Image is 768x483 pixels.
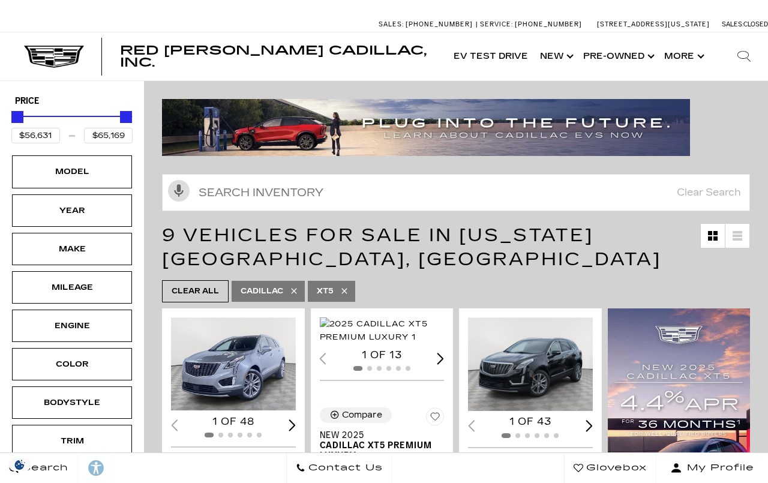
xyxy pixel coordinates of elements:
[564,453,656,483] a: Glovebox
[162,99,690,155] img: ev-blog-post-banners4
[12,194,132,227] div: YearYear
[120,111,132,123] div: Maximum Price
[12,386,132,419] div: BodystyleBodystyle
[6,458,34,471] section: Click to Open Cookie Consent Modal
[305,460,383,476] span: Contact Us
[42,396,102,409] div: Bodystyle
[19,460,68,476] span: Search
[515,20,582,28] span: [PHONE_NUMBER]
[168,180,190,202] svg: Click to toggle on voice search
[172,284,219,299] span: Clear All
[468,317,593,411] div: 1 / 2
[480,20,513,28] span: Service:
[11,107,133,143] div: Price
[171,317,296,411] img: 2025 Cadillac XT5 Premium Luxury 1
[320,407,392,423] button: Compare Vehicle
[171,317,296,411] div: 1 / 2
[162,174,750,211] input: Search Inventory
[379,20,404,28] span: Sales:
[289,419,296,431] div: Next slide
[577,32,658,80] a: Pre-Owned
[12,425,132,457] div: TrimTrim
[437,353,444,364] div: Next slide
[42,204,102,217] div: Year
[476,21,585,28] a: Service: [PHONE_NUMBER]
[241,284,283,299] span: Cadillac
[656,453,768,483] button: Open user profile menu
[426,407,444,430] button: Save Vehicle
[379,21,476,28] a: Sales: [PHONE_NUMBER]
[320,349,445,362] div: 1 of 13
[320,317,445,344] div: 1 / 2
[12,271,132,304] div: MileageMileage
[534,32,577,80] a: New
[583,460,647,476] span: Glovebox
[42,319,102,332] div: Engine
[317,284,334,299] span: XT5
[12,233,132,265] div: MakeMake
[42,434,102,448] div: Trim
[286,453,392,483] a: Contact Us
[84,128,133,143] input: Maximum
[171,415,296,428] div: 1 of 48
[597,20,710,28] a: [STREET_ADDRESS][US_STATE]
[406,20,473,28] span: [PHONE_NUMBER]
[320,317,445,344] img: 2025 Cadillac XT5 Premium Luxury 1
[12,348,132,380] div: ColorColor
[658,32,708,80] button: More
[15,96,129,107] h5: Price
[468,317,593,411] img: 2025 Cadillac XT5 Premium Luxury 1
[24,46,84,68] img: Cadillac Dark Logo with Cadillac White Text
[162,224,661,270] span: 9 Vehicles for Sale in [US_STATE][GEOGRAPHIC_DATA], [GEOGRAPHIC_DATA]
[42,281,102,294] div: Mileage
[42,165,102,178] div: Model
[42,358,102,371] div: Color
[12,310,132,342] div: EngineEngine
[586,420,593,431] div: Next slide
[11,111,23,123] div: Minimum Price
[320,430,436,440] span: New 2025
[12,155,132,188] div: ModelModel
[320,430,445,461] a: New 2025Cadillac XT5 Premium Luxury
[320,440,436,461] span: Cadillac XT5 Premium Luxury
[6,458,34,471] img: Opt-Out Icon
[448,32,534,80] a: EV Test Drive
[743,20,768,28] span: Closed
[42,242,102,256] div: Make
[722,20,743,28] span: Sales:
[682,460,754,476] span: My Profile
[120,43,427,70] span: Red [PERSON_NAME] Cadillac, Inc.
[120,44,436,68] a: Red [PERSON_NAME] Cadillac, Inc.
[11,128,60,143] input: Minimum
[342,410,382,421] div: Compare
[468,415,593,428] div: 1 of 43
